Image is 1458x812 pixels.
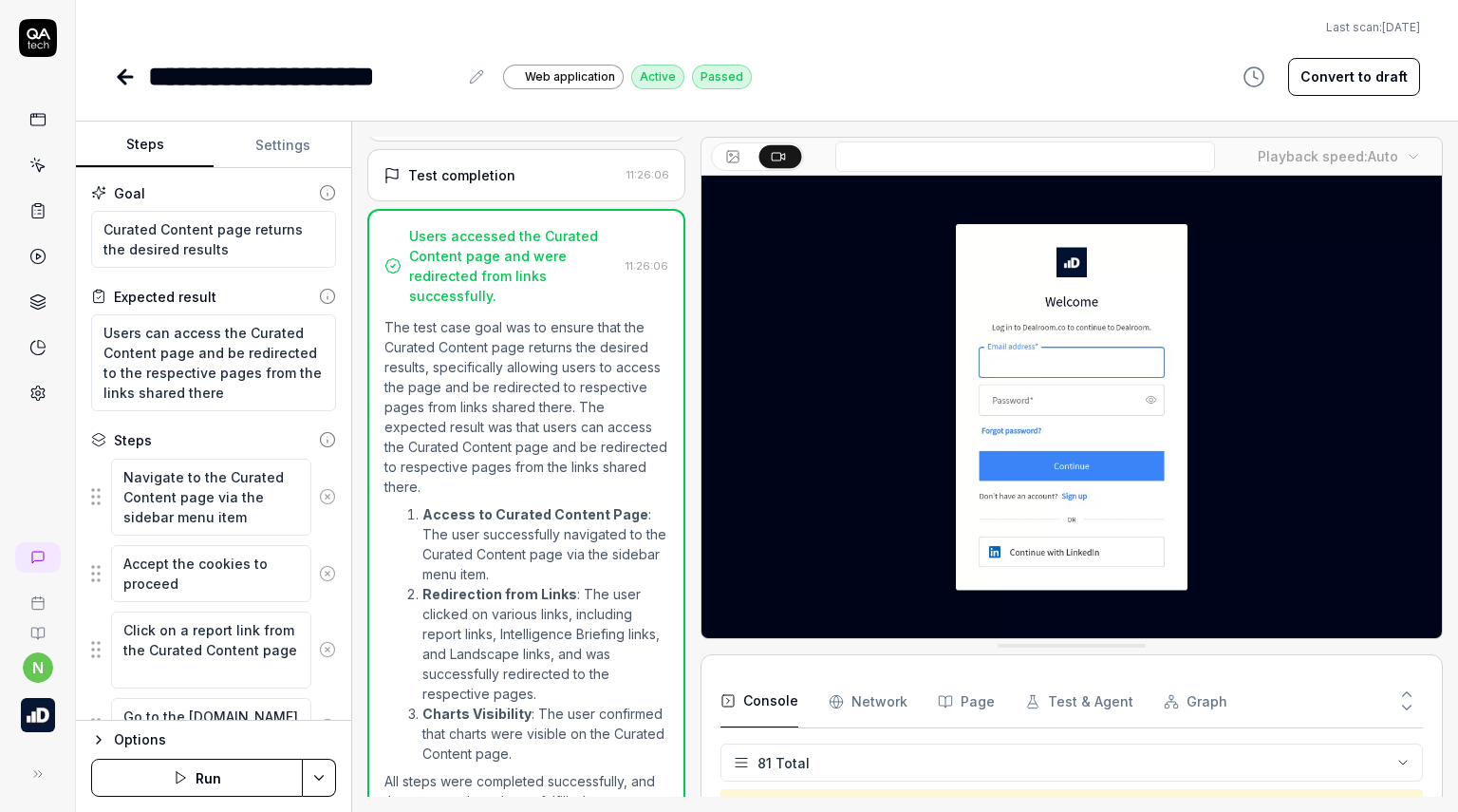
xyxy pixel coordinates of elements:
[938,675,995,728] button: Page
[214,123,351,168] button: Settings
[829,675,907,728] button: Network
[422,584,668,704] li: : The user clicked on various links, including report links, Intelligence Briefing links, and Lan...
[503,64,624,89] a: Web application
[311,708,343,746] button: Remove step
[422,504,668,584] li: : The user successfully navigated to the Curated Content page via the sidebar menu item.
[751,796,1415,812] pre: Error with Permissions-Policy header: Unrecognized feature: 'execution-while-not-rendered'.
[1382,20,1420,34] time: [DATE]
[422,704,668,764] li: : The user confirmed that charts were visible on the Curated Content page.
[114,430,152,450] div: Steps
[114,287,216,307] div: Expected result
[21,698,55,732] img: Dealroom.co B.V. Logo
[409,226,618,306] div: Users accessed the Curated Content page and were redirected from links successfully.
[23,652,53,683] button: n
[311,478,343,516] button: Remove step
[384,317,668,497] p: The test case goal was to ensure that the Curated Content page returns the desired results, speci...
[525,68,615,85] span: Web application
[422,586,577,602] strong: Redirection from Links
[1326,19,1420,36] button: Last scan:[DATE]
[91,728,336,751] button: Options
[1164,675,1227,728] button: Graph
[1231,58,1277,96] button: View version history
[114,728,336,751] div: Options
[311,555,343,593] button: Remove step
[76,123,214,168] button: Steps
[422,706,532,722] strong: Charts Visibility
[8,611,67,641] a: Documentation
[91,759,303,797] button: Run
[91,458,336,537] div: Suggestions
[422,506,648,522] strong: Access to Curated Content Page
[720,675,798,728] button: Console
[311,631,343,669] button: Remove step
[1025,675,1133,728] button: Test & Agent
[1326,19,1420,36] span: Last scan:
[114,183,145,203] div: Goal
[626,168,669,181] time: 11:26:06
[631,65,684,89] div: Active
[8,683,67,736] button: Dealroom.co B.V. Logo
[1258,146,1398,166] div: Playback speed:
[15,542,61,573] a: New conversation
[91,697,336,756] div: Suggestions
[91,544,336,603] div: Suggestions
[8,580,67,611] a: Book a call with us
[626,259,668,273] time: 11:26:06
[91,611,336,689] div: Suggestions
[408,165,515,185] div: Test completion
[692,65,752,89] div: Passed
[1288,58,1420,96] button: Convert to draft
